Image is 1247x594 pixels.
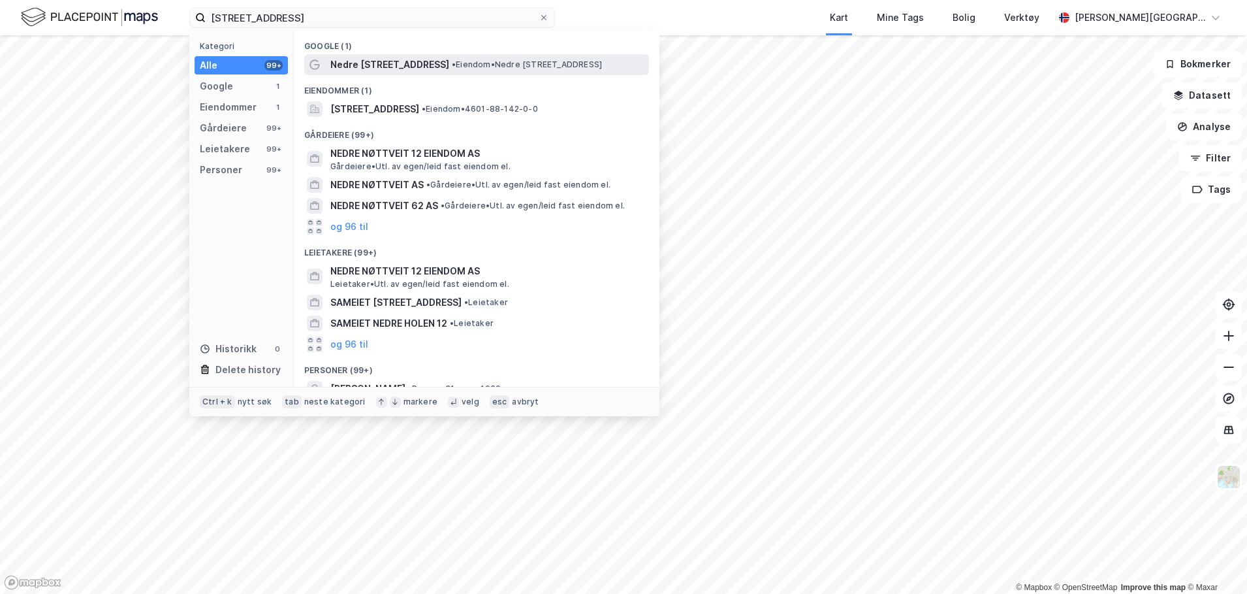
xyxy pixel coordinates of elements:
div: markere [403,397,437,407]
div: Google (1) [294,31,659,54]
span: NEDRE NØTTVEIT 62 AS [330,198,438,214]
span: • [426,180,430,190]
span: Leietaker [450,318,494,329]
span: • [464,297,468,307]
div: Personer [200,162,242,178]
div: 99+ [264,144,283,154]
span: NEDRE NØTTVEIT 12 EIENDOM AS [330,146,644,161]
div: 0 [272,344,283,354]
span: Gårdeiere • Utl. av egen/leid fast eiendom el. [426,180,610,190]
div: Leietakere (99+) [294,237,659,261]
div: Leietakere [200,141,250,157]
img: Z [1216,465,1241,489]
div: 99+ [264,60,283,71]
a: Mapbox [1016,583,1052,592]
button: Analyse [1166,114,1242,140]
button: Tags [1181,176,1242,203]
div: Gårdeiere (99+) [294,120,659,143]
div: 99+ [264,165,283,175]
div: Eiendommer [200,99,257,115]
button: Bokmerker [1154,51,1242,77]
div: Ctrl + k [200,395,235,408]
div: Mine Tags [877,10,924,25]
div: Kontrollprogram for chat [1182,531,1247,594]
div: Personer (99+) [294,355,659,378]
a: OpenStreetMap [1054,583,1118,592]
div: esc [490,395,510,408]
button: og 96 til [330,219,368,235]
span: SAMEIET NEDRE HOLEN 12 [330,316,447,331]
div: Kategori [200,41,288,51]
span: Leietaker [464,297,508,308]
span: Eiendom • Nedre [STREET_ADDRESS] [452,59,602,70]
span: NEDRE NØTTVEIT 12 EIENDOM AS [330,263,644,279]
span: Gårdeiere • Utl. av egen/leid fast eiendom el. [330,161,511,172]
div: Delete history [215,362,281,378]
button: Filter [1179,145,1242,171]
div: Verktøy [1004,10,1039,25]
span: Person • 31. mars 1969 [408,384,501,394]
div: Historikk [200,341,257,357]
span: • [450,318,454,328]
button: Datasett [1162,82,1242,108]
span: SAMEIET [STREET_ADDRESS] [330,295,462,310]
div: 99+ [264,123,283,133]
div: Kart [830,10,848,25]
div: nytt søk [238,397,272,407]
div: velg [462,397,479,407]
span: [PERSON_NAME] [330,381,405,397]
span: Eiendom • 4601-88-142-0-0 [422,104,538,114]
a: Mapbox homepage [4,575,61,590]
span: • [408,384,412,393]
span: • [452,59,456,69]
div: 1 [272,102,283,112]
span: Gårdeiere • Utl. av egen/leid fast eiendom el. [441,201,625,211]
div: 1 [272,81,283,91]
span: NEDRE NØTTVEIT AS [330,177,424,193]
iframe: Chat Widget [1182,531,1247,594]
span: Nedre [STREET_ADDRESS] [330,57,449,73]
img: logo.f888ab2527a4732fd821a326f86c7f29.svg [21,6,158,29]
span: [STREET_ADDRESS] [330,101,419,117]
div: [PERSON_NAME][GEOGRAPHIC_DATA] [1075,10,1205,25]
span: • [441,201,445,210]
div: Gårdeiere [200,120,247,136]
input: Søk på adresse, matrikkel, gårdeiere, leietakere eller personer [206,8,539,27]
span: Leietaker • Utl. av egen/leid fast eiendom el. [330,279,509,289]
div: tab [282,395,302,408]
span: • [422,104,426,114]
a: Improve this map [1121,583,1186,592]
div: neste kategori [304,397,366,407]
div: Alle [200,58,217,73]
div: Google [200,78,233,94]
div: Eiendommer (1) [294,75,659,99]
div: avbryt [512,397,539,407]
button: og 96 til [330,337,368,352]
div: Bolig [953,10,975,25]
